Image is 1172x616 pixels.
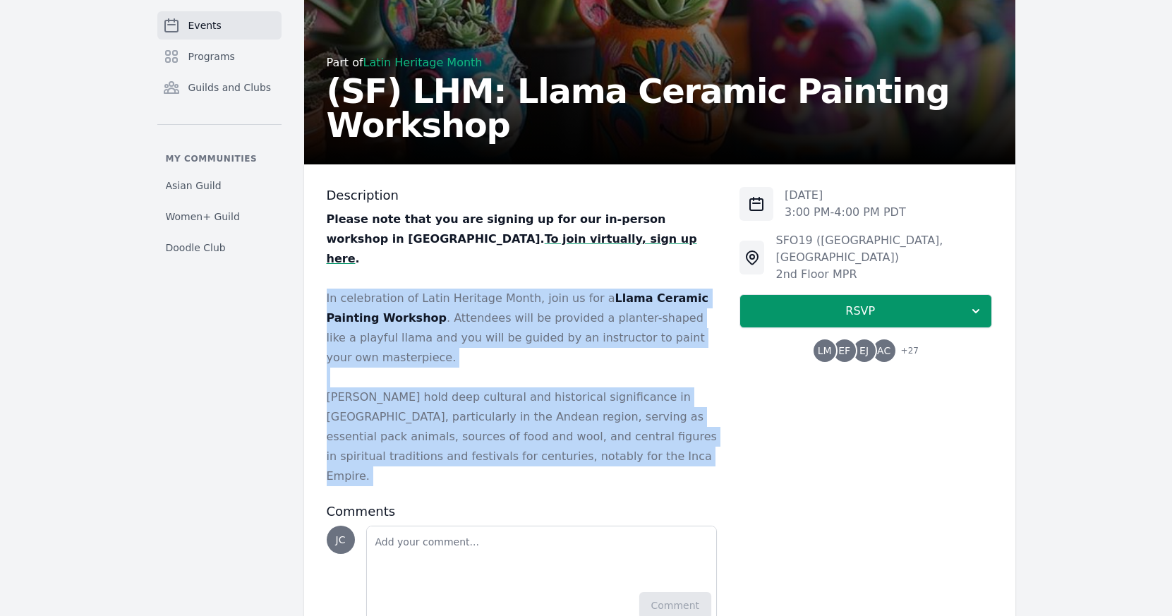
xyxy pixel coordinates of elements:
[751,303,969,320] span: RSVP
[893,342,919,362] span: + 27
[327,212,666,246] strong: Please note that you are signing up for our in-person workshop in [GEOGRAPHIC_DATA].
[188,80,272,95] span: Guilds and Clubs
[188,49,235,64] span: Programs
[355,252,359,265] strong: .
[877,346,890,356] span: AC
[157,11,282,40] a: Events
[363,56,483,69] a: Latin Heritage Month
[785,187,906,204] p: [DATE]
[327,503,718,520] h3: Comments
[775,232,992,266] div: SFO19 ([GEOGRAPHIC_DATA], [GEOGRAPHIC_DATA])
[157,153,282,164] p: My communities
[166,210,240,224] span: Women+ Guild
[775,266,992,283] div: 2nd Floor MPR
[327,187,718,204] h3: Description
[327,387,718,486] p: [PERSON_NAME] hold deep cultural and historical significance in [GEOGRAPHIC_DATA], particularly i...
[327,74,993,142] h2: (SF) LHM: Llama Ceramic Painting Workshop
[157,173,282,198] a: Asian Guild
[739,294,992,328] button: RSVP
[838,346,850,356] span: EF
[166,179,222,193] span: Asian Guild
[157,11,282,260] nav: Sidebar
[327,54,993,71] div: Part of
[336,535,346,545] span: JC
[157,235,282,260] a: Doodle Club
[818,346,832,356] span: LM
[859,346,869,356] span: EJ
[785,204,906,221] p: 3:00 PM - 4:00 PM PDT
[157,42,282,71] a: Programs
[157,204,282,229] a: Women+ Guild
[188,18,222,32] span: Events
[157,73,282,102] a: Guilds and Clubs
[166,241,226,255] span: Doodle Club
[327,289,718,368] p: In celebration of Latin Heritage Month, join us for a . Attendees will be provided a planter-shap...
